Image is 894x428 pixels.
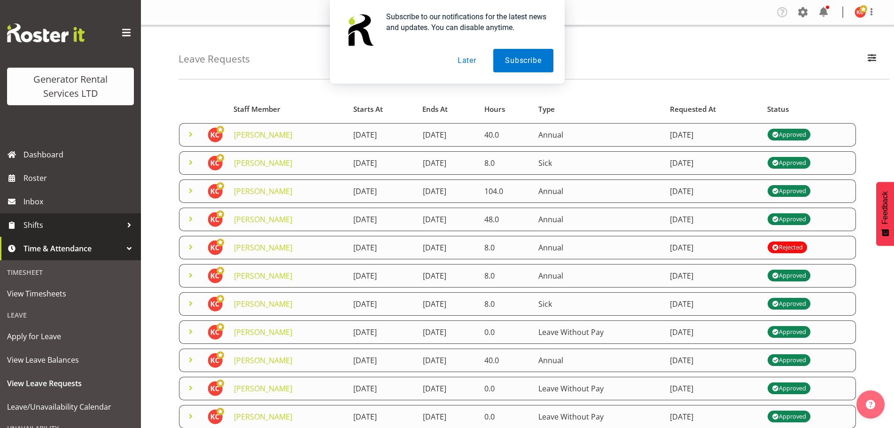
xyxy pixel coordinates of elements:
[772,242,802,253] div: Rejected
[23,241,122,256] span: Time & Attendance
[767,104,789,115] span: Status
[479,292,533,316] td: 8.0
[417,208,479,231] td: [DATE]
[348,179,417,203] td: [DATE]
[664,292,762,316] td: [DATE]
[664,349,762,372] td: [DATE]
[772,298,806,310] div: Approved
[208,184,223,199] img: kay-campbell10429.jpg
[479,179,533,203] td: 104.0
[446,49,488,72] button: Later
[234,130,292,140] a: [PERSON_NAME]
[234,271,292,281] a: [PERSON_NAME]
[7,353,134,367] span: View Leave Balances
[533,179,664,203] td: Annual
[772,355,806,366] div: Approved
[484,104,505,115] span: Hours
[208,240,223,255] img: kay-campbell10429.jpg
[348,208,417,231] td: [DATE]
[234,214,292,225] a: [PERSON_NAME]
[208,325,223,340] img: kay-campbell10429.jpg
[422,104,448,115] span: Ends At
[664,179,762,203] td: [DATE]
[23,195,136,209] span: Inbox
[2,263,139,282] div: Timesheet
[664,264,762,288] td: [DATE]
[664,123,762,147] td: [DATE]
[533,264,664,288] td: Annual
[479,236,533,259] td: 8.0
[208,296,223,311] img: kay-campbell10429.jpg
[417,151,479,175] td: [DATE]
[772,270,806,281] div: Approved
[348,151,417,175] td: [DATE]
[7,287,134,301] span: View Timesheets
[533,208,664,231] td: Annual
[234,158,292,168] a: [PERSON_NAME]
[23,218,122,232] span: Shifts
[23,171,136,185] span: Roster
[772,186,806,197] div: Approved
[208,409,223,424] img: kay-campbell10429.jpg
[2,395,139,419] a: Leave/Unavailability Calendar
[417,377,479,400] td: [DATE]
[881,191,889,224] span: Feedback
[348,123,417,147] td: [DATE]
[379,11,553,33] div: Subscribe to our notifications for the latest news and updates. You can disable anytime.
[417,349,479,372] td: [DATE]
[533,236,664,259] td: Annual
[2,348,139,372] a: View Leave Balances
[2,305,139,325] div: Leave
[664,236,762,259] td: [DATE]
[208,156,223,171] img: kay-campbell10429.jpg
[479,377,533,400] td: 0.0
[208,212,223,227] img: kay-campbell10429.jpg
[234,242,292,253] a: [PERSON_NAME]
[234,383,292,394] a: [PERSON_NAME]
[233,104,280,115] span: Staff Member
[479,123,533,147] td: 40.0
[348,377,417,400] td: [DATE]
[234,355,292,366] a: [PERSON_NAME]
[348,349,417,372] td: [DATE]
[479,264,533,288] td: 8.0
[16,72,124,101] div: Generator Rental Services LTD
[234,186,292,196] a: [PERSON_NAME]
[479,151,533,175] td: 8.0
[208,381,223,396] img: kay-campbell10429.jpg
[341,11,379,49] img: notification icon
[664,151,762,175] td: [DATE]
[234,327,292,337] a: [PERSON_NAME]
[772,327,806,338] div: Approved
[23,148,136,162] span: Dashboard
[7,376,134,390] span: View Leave Requests
[348,292,417,316] td: [DATE]
[348,236,417,259] td: [DATE]
[208,353,223,368] img: kay-campbell10429.jpg
[479,349,533,372] td: 40.0
[348,320,417,344] td: [DATE]
[7,329,134,343] span: Apply for Leave
[533,377,664,400] td: Leave Without Pay
[2,282,139,305] a: View Timesheets
[533,320,664,344] td: Leave Without Pay
[353,104,383,115] span: Starts At
[2,372,139,395] a: View Leave Requests
[493,49,553,72] button: Subscribe
[348,264,417,288] td: [DATE]
[2,325,139,348] a: Apply for Leave
[417,123,479,147] td: [DATE]
[234,412,292,422] a: [PERSON_NAME]
[234,299,292,309] a: [PERSON_NAME]
[533,292,664,316] td: Sick
[533,349,664,372] td: Annual
[533,123,664,147] td: Annual
[533,151,664,175] td: Sick
[417,320,479,344] td: [DATE]
[417,292,479,316] td: [DATE]
[417,236,479,259] td: [DATE]
[208,268,223,283] img: kay-campbell10429.jpg
[664,208,762,231] td: [DATE]
[7,400,134,414] span: Leave/Unavailability Calendar
[772,214,806,225] div: Approved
